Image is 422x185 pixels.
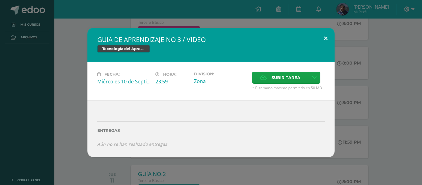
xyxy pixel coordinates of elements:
[194,72,247,76] label: División:
[163,72,176,77] span: Hora:
[104,72,120,77] span: Fecha:
[317,28,335,49] button: Close (Esc)
[272,72,300,83] span: Subir tarea
[97,45,150,53] span: Tecnología del Aprendizaje y la Comunicación (TIC)
[252,85,325,90] span: * El tamaño máximo permitido es 50 MB
[155,78,189,85] div: 23:59
[194,78,247,85] div: Zona
[97,78,150,85] div: Miércoles 10 de Septiembre
[97,128,325,133] label: Entregas
[97,35,325,44] h2: GUIA DE APRENDIZAJE NO 3 / VIDEO
[97,141,167,147] i: Aún no se han realizado entregas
